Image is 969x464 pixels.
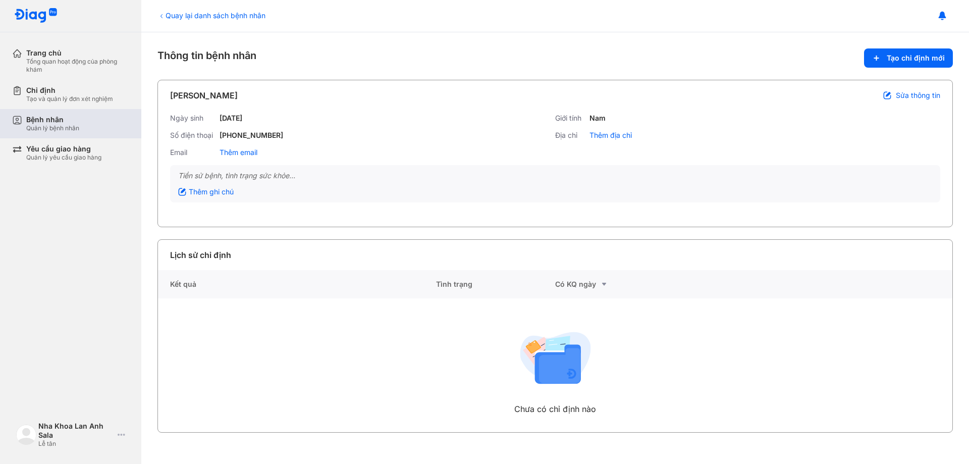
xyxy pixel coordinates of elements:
[555,131,585,140] div: Địa chỉ
[26,48,129,58] div: Trang chủ
[555,278,674,290] div: Có KQ ngày
[170,249,231,261] div: Lịch sử chỉ định
[896,91,940,100] span: Sửa thông tin
[436,270,555,298] div: Tình trạng
[26,153,101,162] div: Quản lý yêu cầu giao hàng
[220,148,257,157] div: Thêm email
[14,8,58,24] img: logo
[26,58,129,74] div: Tổng quan hoạt động của phòng khám
[26,115,79,124] div: Bệnh nhân
[26,95,113,103] div: Tạo và quản lý đơn xét nghiệm
[26,86,113,95] div: Chỉ định
[178,187,234,196] div: Thêm ghi chú
[26,144,101,153] div: Yêu cầu giao hàng
[170,114,216,123] div: Ngày sinh
[555,114,585,123] div: Giới tính
[220,131,283,140] div: [PHONE_NUMBER]
[178,171,932,180] div: Tiền sử bệnh, tình trạng sức khỏe...
[864,48,953,68] button: Tạo chỉ định mới
[16,425,36,445] img: logo
[38,422,114,440] div: Nha Khoa Lan Anh Sala
[38,440,114,448] div: Lễ tân
[26,124,79,132] div: Quản lý bệnh nhân
[514,403,596,415] div: Chưa có chỉ định nào
[220,114,242,123] div: [DATE]
[589,114,606,123] div: Nam
[157,10,265,21] div: Quay lại danh sách bệnh nhân
[589,131,632,140] div: Thêm địa chỉ
[887,54,945,63] span: Tạo chỉ định mới
[158,270,436,298] div: Kết quả
[157,48,953,68] div: Thông tin bệnh nhân
[170,131,216,140] div: Số điện thoại
[170,148,216,157] div: Email
[170,89,238,101] div: [PERSON_NAME]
